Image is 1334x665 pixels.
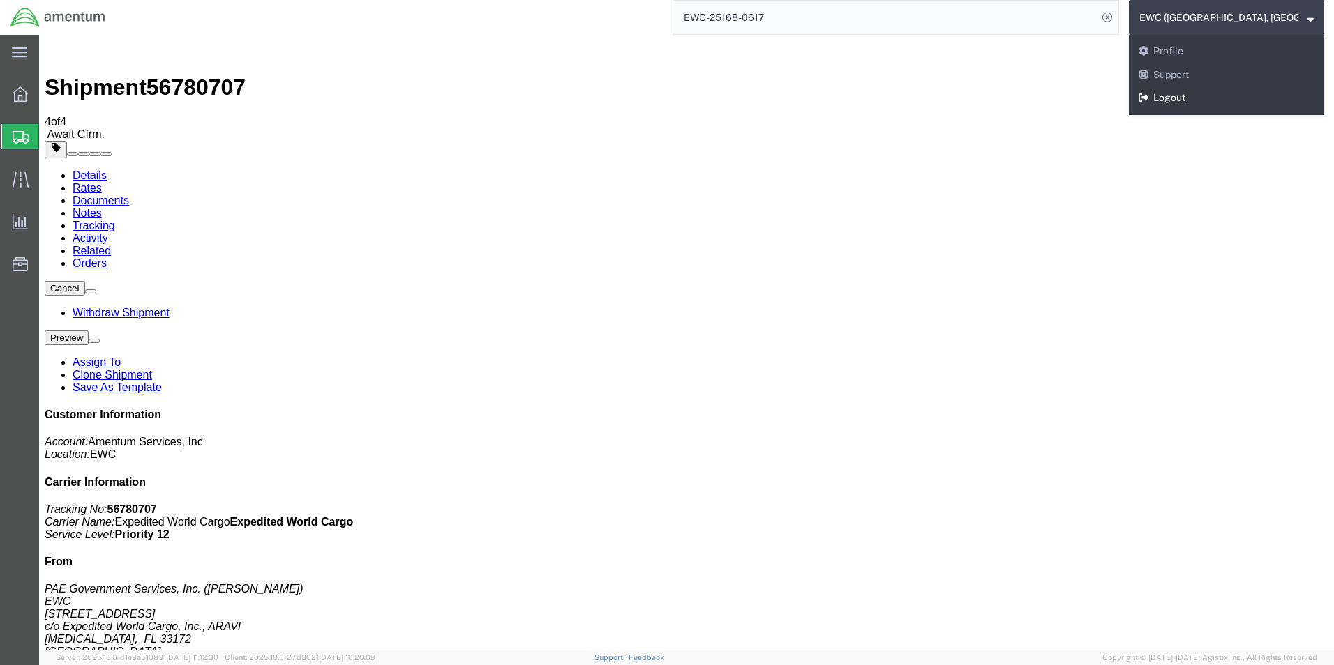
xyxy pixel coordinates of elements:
[6,611,122,622] span: [GEOGRAPHIC_DATA]
[33,334,113,346] a: Clone Shipment
[629,653,664,662] a: Feedback
[33,197,69,209] a: Activity
[33,210,72,222] a: Related
[10,7,106,28] img: logo
[6,481,75,493] i: Carrier Name:
[33,346,123,358] a: Save As Template
[75,481,190,493] span: Expedited World Cargo
[33,135,68,146] a: Details
[1102,652,1317,664] span: Copyright © [DATE]-[DATE] Agistix Inc., All Rights Reserved
[76,494,130,505] b: Priority 12
[225,653,375,662] span: Client: 2025.18.0-27d3021
[21,81,27,93] span: 4
[6,468,68,480] i: Tracking No:
[1139,10,1298,25] span: EWC (Miami, FL) ARAVI Program
[6,548,1289,636] address: PAE Government Services, Inc. ([PERSON_NAME]) EWC [STREET_ADDRESS] c/o Expedited World Cargo, Inc...
[6,246,46,261] button: Cancel
[1129,63,1324,87] a: Support
[1139,9,1314,26] button: EWC ([GEOGRAPHIC_DATA], [GEOGRAPHIC_DATA]) ARAVI Program
[33,222,68,234] a: Orders
[33,147,63,159] a: Rates
[6,374,1289,386] h4: Customer Information
[107,40,207,65] span: 56780707
[594,653,629,662] a: Support
[6,521,1289,533] h4: From
[33,321,82,333] a: Assign To
[673,1,1097,34] input: Search for shipment number, reference number
[191,481,315,493] b: Expedited World Cargo
[56,653,218,662] span: Server: 2025.18.0-d1e9a510831
[6,401,49,413] i: Account:
[166,653,218,662] span: [DATE] 11:12:30
[33,185,76,197] a: Tracking
[33,172,63,184] a: Notes
[33,272,130,284] a: Withdraw Shipment
[6,81,1289,93] div: of
[6,413,51,425] i: Location:
[6,494,76,505] i: Service Level:
[6,441,1289,454] h4: Carrier Information
[6,296,50,310] button: Preview
[8,93,66,105] span: Await Cfrm.
[49,401,164,413] span: Amentum Services, Inc
[6,401,1289,426] p: EWC
[39,35,1334,650] iframe: FS Legacy Container
[1129,86,1324,110] a: Logout
[6,81,12,93] span: 4
[33,160,90,171] a: Documents
[319,653,375,662] span: [DATE] 10:20:09
[68,468,118,480] b: 56780707
[1129,40,1324,63] a: Profile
